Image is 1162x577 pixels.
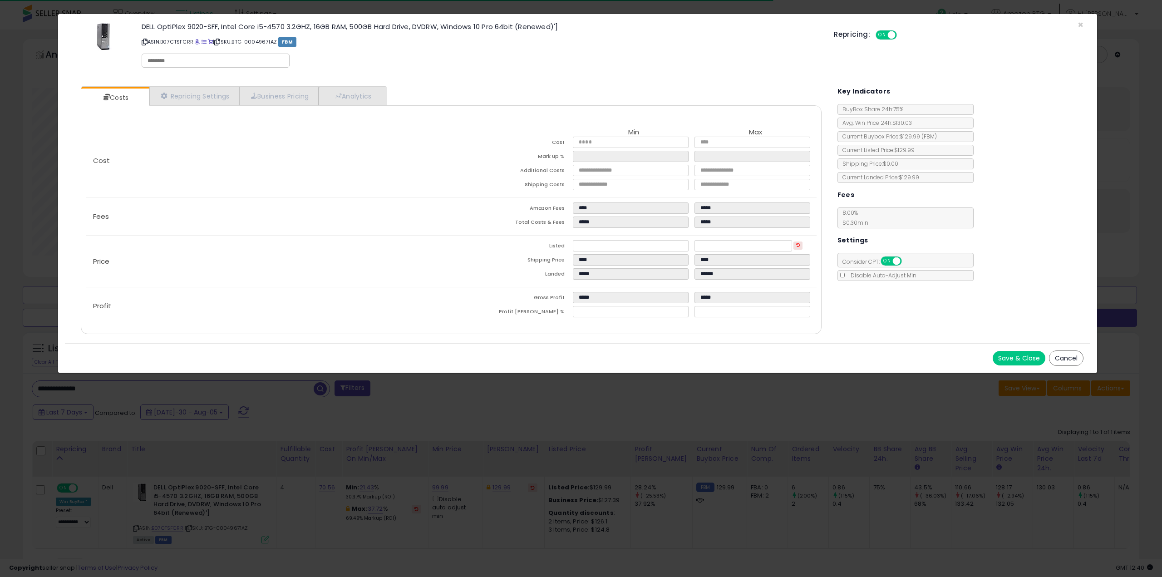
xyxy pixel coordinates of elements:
[86,302,451,310] p: Profit
[451,165,573,179] td: Additional Costs
[86,258,451,265] p: Price
[838,173,919,181] span: Current Landed Price: $129.99
[881,257,893,265] span: ON
[451,292,573,306] td: Gross Profit
[573,128,694,137] th: Min
[451,306,573,320] td: Profit [PERSON_NAME] %
[838,258,914,266] span: Consider CPT:
[838,105,903,113] span: BuyBox Share 24h: 75%
[451,179,573,193] td: Shipping Costs
[900,257,915,265] span: OFF
[195,38,200,45] a: BuyBox page
[451,268,573,282] td: Landed
[90,23,117,50] img: 41V+r3eZygL._SL60_.jpg
[202,38,207,45] a: All offer listings
[846,271,916,279] span: Disable Auto-Adjust Min
[208,38,213,45] a: Your listing only
[86,213,451,220] p: Fees
[239,87,319,105] a: Business Pricing
[86,157,451,164] p: Cost
[451,217,573,231] td: Total Costs & Fees
[278,37,296,47] span: FBM
[993,351,1045,365] button: Save & Close
[451,254,573,268] td: Shipping Price
[142,35,820,49] p: ASIN: B07CTSFCRR | SKU: BTG-00049671AZ
[451,137,573,151] td: Cost
[876,31,888,39] span: ON
[834,31,870,38] h5: Repricing:
[838,119,912,127] span: Avg. Win Price 24h: $130.03
[149,87,239,105] a: Repricing Settings
[451,240,573,254] td: Listed
[838,146,915,154] span: Current Listed Price: $129.99
[451,202,573,217] td: Amazon Fees
[838,209,868,227] span: 8.00 %
[838,160,898,168] span: Shipping Price: $0.00
[900,133,937,140] span: $129.99
[1078,18,1083,31] span: ×
[451,151,573,165] td: Mark up %
[838,133,937,140] span: Current Buybox Price:
[142,23,820,30] h3: DELL OptiPlex 9020-SFF, Intel Core i5-4570 3.2GHZ, 16GB RAM, 500GB Hard Drive, DVDRW, Windows 10 ...
[896,31,910,39] span: OFF
[1049,350,1083,366] button: Cancel
[837,189,855,201] h5: Fees
[837,86,891,97] h5: Key Indicators
[837,235,868,246] h5: Settings
[838,219,868,227] span: $0.30 min
[921,133,937,140] span: ( FBM )
[694,128,816,137] th: Max
[319,87,386,105] a: Analytics
[81,89,148,107] a: Costs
